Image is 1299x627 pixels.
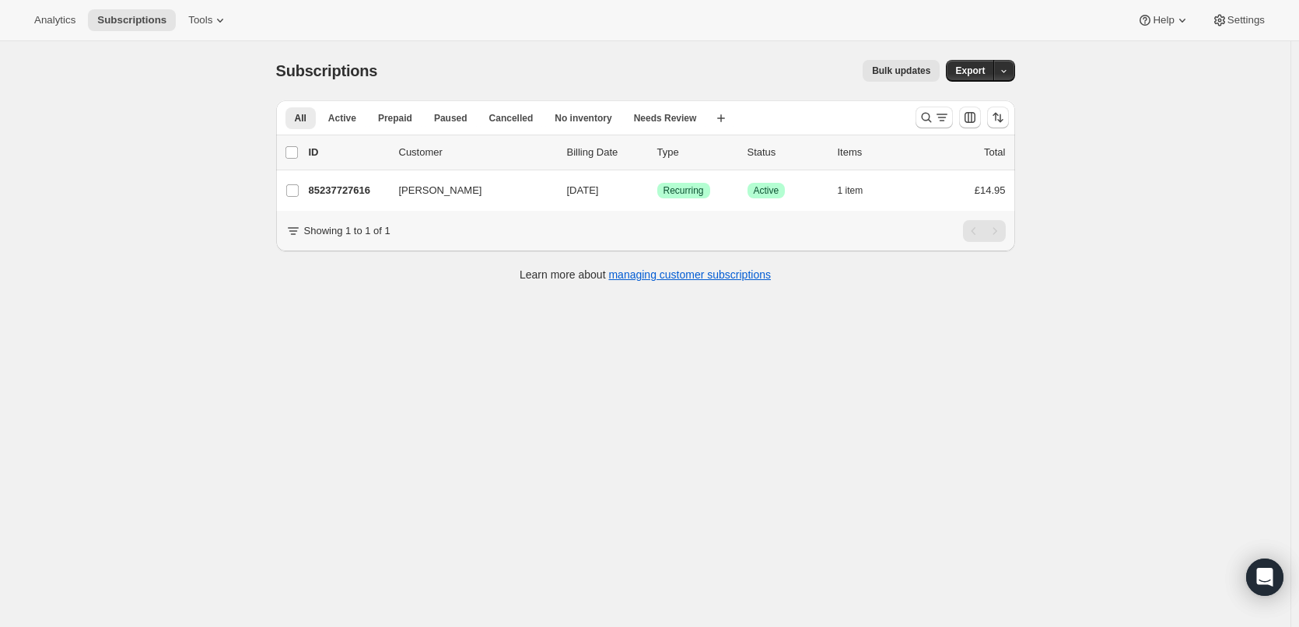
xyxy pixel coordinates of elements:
[946,60,994,82] button: Export
[25,9,85,31] button: Analytics
[1128,9,1199,31] button: Help
[434,112,467,124] span: Paused
[1227,14,1265,26] span: Settings
[489,112,534,124] span: Cancelled
[328,112,356,124] span: Active
[916,107,953,128] button: Search and filter results
[657,145,735,160] div: Type
[567,145,645,160] p: Billing Date
[88,9,176,31] button: Subscriptions
[304,223,390,239] p: Showing 1 to 1 of 1
[1246,559,1283,596] div: Open Intercom Messenger
[863,60,940,82] button: Bulk updates
[309,183,387,198] p: 85237727616
[709,107,734,129] button: Create new view
[555,112,611,124] span: No inventory
[399,183,482,198] span: [PERSON_NAME]
[987,107,1009,128] button: Sort the results
[963,220,1006,242] nav: Pagination
[179,9,237,31] button: Tools
[975,184,1006,196] span: £14.95
[872,65,930,77] span: Bulk updates
[838,145,916,160] div: Items
[309,145,1006,160] div: IDCustomerBilling DateTypeStatusItemsTotal
[276,62,378,79] span: Subscriptions
[1203,9,1274,31] button: Settings
[520,267,771,282] p: Learn more about
[34,14,75,26] span: Analytics
[1153,14,1174,26] span: Help
[378,112,412,124] span: Prepaid
[295,112,306,124] span: All
[399,145,555,160] p: Customer
[754,184,779,197] span: Active
[955,65,985,77] span: Export
[309,145,387,160] p: ID
[959,107,981,128] button: Customize table column order and visibility
[664,184,704,197] span: Recurring
[634,112,697,124] span: Needs Review
[188,14,212,26] span: Tools
[838,184,863,197] span: 1 item
[309,180,1006,201] div: 85237727616[PERSON_NAME][DATE]SuccessRecurringSuccessActive1 item£14.95
[838,180,881,201] button: 1 item
[390,178,545,203] button: [PERSON_NAME]
[608,268,771,281] a: managing customer subscriptions
[97,14,166,26] span: Subscriptions
[567,184,599,196] span: [DATE]
[984,145,1005,160] p: Total
[748,145,825,160] p: Status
